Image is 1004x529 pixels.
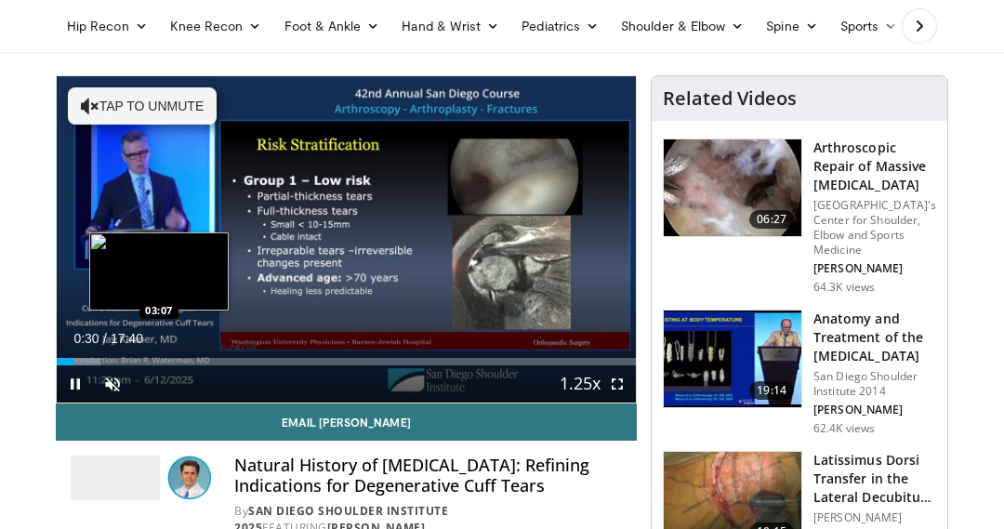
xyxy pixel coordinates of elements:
a: 19:14 Anatomy and Treatment of the [MEDICAL_DATA] San Diego Shoulder Institute 2014 [PERSON_NAME]... [663,310,936,436]
p: San Diego Shoulder Institute 2014 [813,369,936,399]
img: image.jpeg [89,232,229,311]
div: Progress Bar [57,358,636,365]
h4: Related Videos [663,87,797,110]
a: Hip Recon [56,7,159,45]
img: San Diego Shoulder Institute 2025 [71,456,160,500]
button: Playback Rate [561,365,599,403]
a: Spine [755,7,828,45]
a: Pediatrics [510,7,610,45]
a: Foot & Ankle [273,7,391,45]
p: [PERSON_NAME] [813,510,936,525]
a: Knee Recon [159,7,273,45]
a: Email [PERSON_NAME] [56,403,637,441]
a: Hand & Wrist [390,7,510,45]
img: 281021_0002_1.png.150x105_q85_crop-smart_upscale.jpg [664,139,801,236]
span: / [103,331,107,346]
span: 19:14 [749,381,794,400]
video-js: Video Player [57,76,636,403]
button: Fullscreen [599,365,636,403]
h3: Latissimus Dorsi Transfer in the Lateral Decubitus Position [813,451,936,507]
img: Avatar [167,456,212,500]
button: Pause [57,365,94,403]
p: 62.4K views [813,421,875,436]
button: Tap to unmute [68,87,217,125]
p: [PERSON_NAME] [813,261,936,276]
h4: Natural History of [MEDICAL_DATA]: Refining Indications for Degenerative Cuff Tears [234,456,622,496]
p: 64.3K views [813,280,875,295]
a: 06:27 Arthroscopic Repair of Massive [MEDICAL_DATA] [GEOGRAPHIC_DATA]'s Center for Shoulder, Elbo... [663,139,936,295]
p: [GEOGRAPHIC_DATA]'s Center for Shoulder, Elbow and Sports Medicine [813,198,936,258]
h3: Arthroscopic Repair of Massive [MEDICAL_DATA] [813,139,936,194]
button: Unmute [94,365,131,403]
span: 17:40 [111,331,143,346]
a: Shoulder & Elbow [610,7,755,45]
p: [PERSON_NAME] [813,403,936,417]
a: Sports [829,7,909,45]
img: 58008271-3059-4eea-87a5-8726eb53a503.150x105_q85_crop-smart_upscale.jpg [664,311,801,407]
span: 0:30 [73,331,99,346]
span: 06:27 [749,210,794,229]
h3: Anatomy and Treatment of the [MEDICAL_DATA] [813,310,936,365]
